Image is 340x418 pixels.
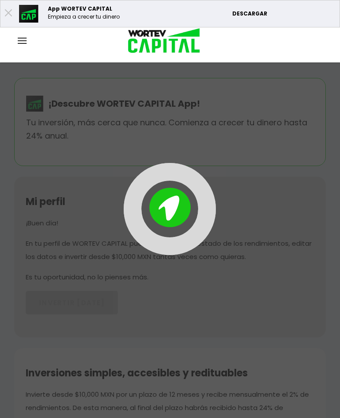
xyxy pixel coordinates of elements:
p: App WORTEV CAPITAL [48,5,120,13]
p: Empieza a crecer tu dinero [48,13,120,21]
img: hamburguer-menu2 [18,38,27,44]
img: appicon [19,5,39,23]
p: DESCARGAR [232,10,335,18]
img: logo_wortev_capital [119,27,203,56]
